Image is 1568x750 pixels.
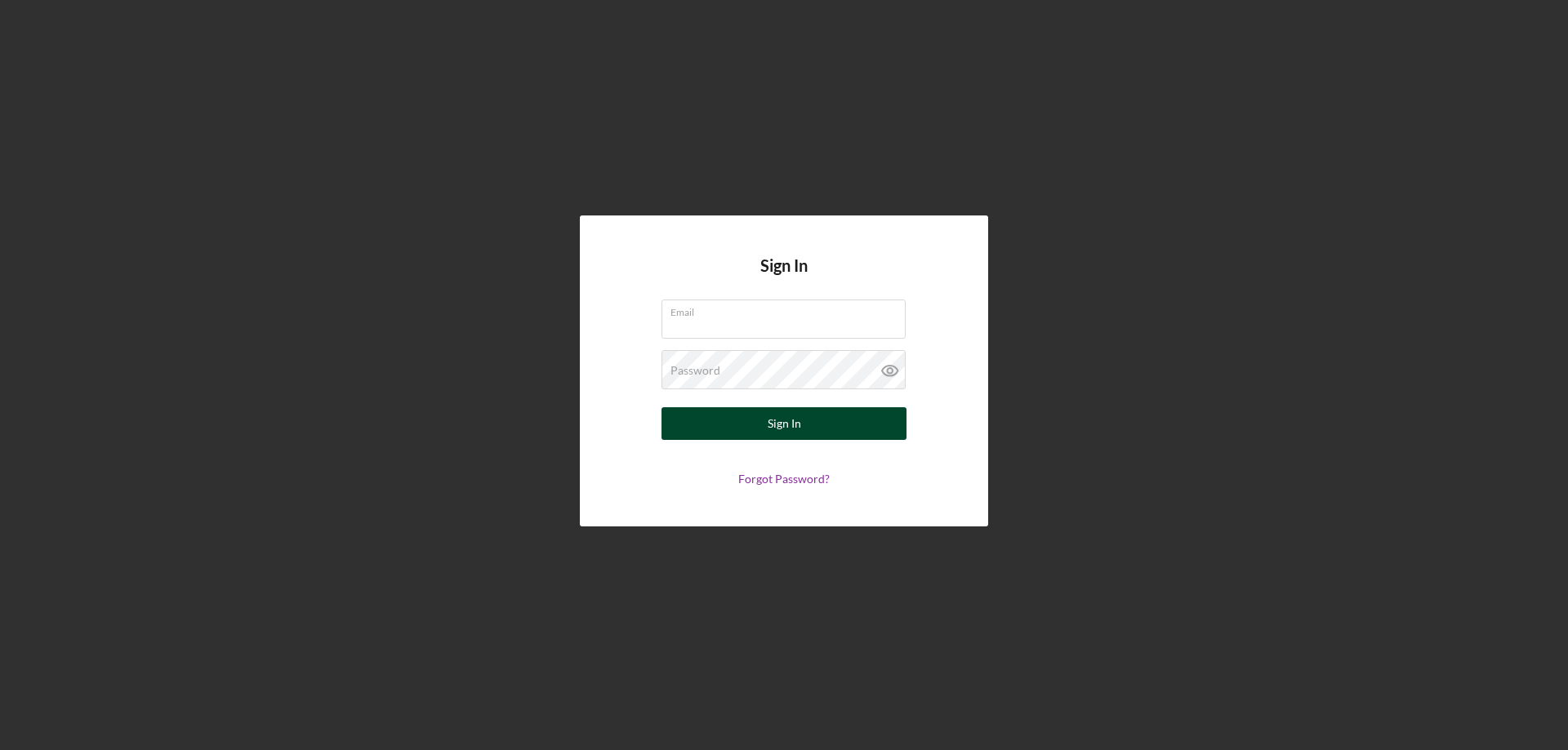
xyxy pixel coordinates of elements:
div: Sign In [768,407,801,440]
button: Sign In [661,407,906,440]
a: Forgot Password? [738,472,830,486]
label: Email [670,300,906,318]
h4: Sign In [760,256,808,300]
label: Password [670,364,720,377]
